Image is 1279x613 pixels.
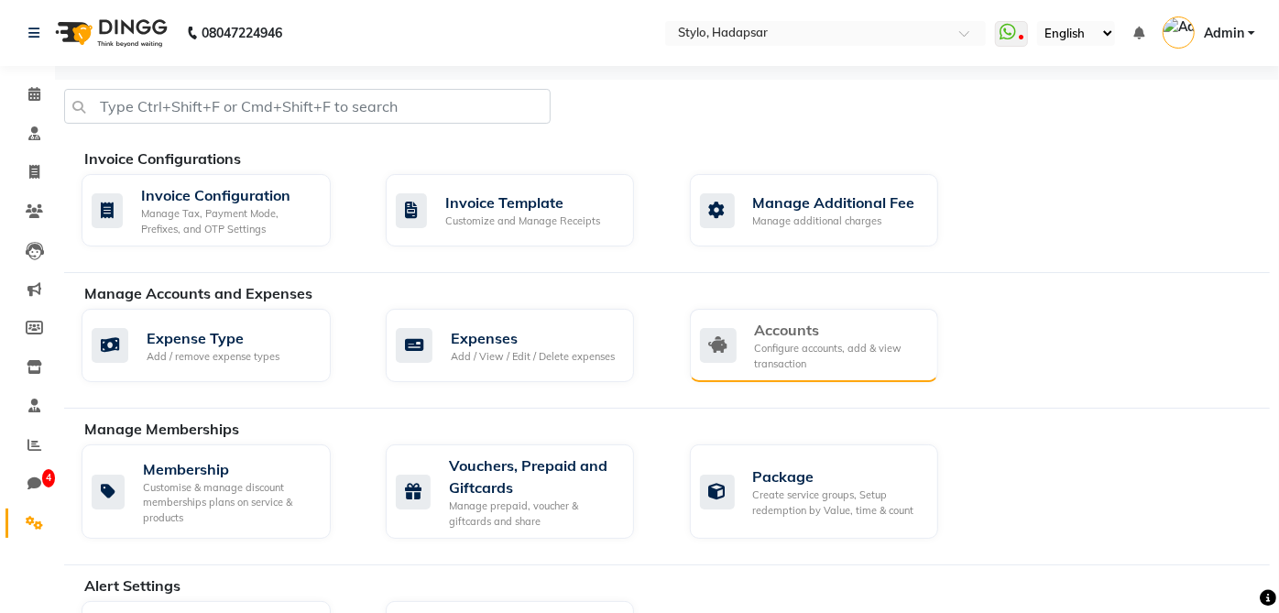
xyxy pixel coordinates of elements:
b: 08047224946 [202,7,282,59]
a: Invoice ConfigurationManage Tax, Payment Mode, Prefixes, and OTP Settings [82,174,358,246]
div: Customize and Manage Receipts [445,213,600,229]
div: Customise & manage discount memberships plans on service & products [143,480,316,526]
div: Expense Type [147,327,279,349]
img: logo [47,7,172,59]
span: Admin [1204,24,1244,43]
a: Manage Additional FeeManage additional charges [690,174,967,246]
div: Invoice Template [445,192,600,213]
a: ExpensesAdd / View / Edit / Delete expenses [386,309,662,382]
input: Type Ctrl+Shift+F or Cmd+Shift+F to search [64,89,551,124]
div: Membership [143,458,316,480]
img: Admin [1163,16,1195,49]
div: Add / remove expense types [147,349,279,365]
div: Manage prepaid, voucher & giftcards and share [449,498,620,529]
a: PackageCreate service groups, Setup redemption by Value, time & count [690,444,967,539]
div: Package [753,465,924,487]
div: Manage Tax, Payment Mode, Prefixes, and OTP Settings [141,206,316,236]
span: 4 [42,469,55,487]
div: Create service groups, Setup redemption by Value, time & count [753,487,924,518]
div: Expenses [451,327,615,349]
a: 4 [5,469,49,499]
a: AccountsConfigure accounts, add & view transaction [690,309,967,382]
div: Invoice Configuration [141,184,316,206]
a: Expense TypeAdd / remove expense types [82,309,358,382]
div: Vouchers, Prepaid and Giftcards [449,454,620,498]
a: MembershipCustomise & manage discount memberships plans on service & products [82,444,358,539]
div: Manage Additional Fee [753,192,915,213]
div: Configure accounts, add & view transaction [755,341,924,371]
a: Invoice TemplateCustomize and Manage Receipts [386,174,662,246]
div: Accounts [755,319,924,341]
div: Manage additional charges [753,213,915,229]
div: Add / View / Edit / Delete expenses [451,349,615,365]
a: Vouchers, Prepaid and GiftcardsManage prepaid, voucher & giftcards and share [386,444,662,539]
